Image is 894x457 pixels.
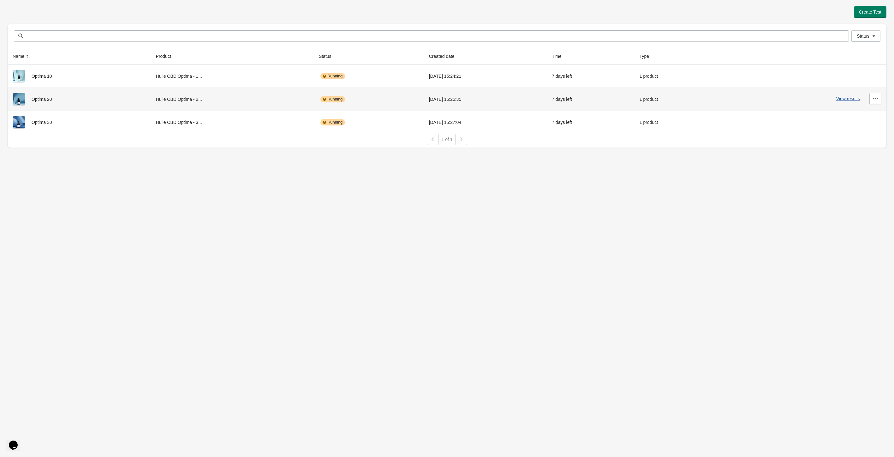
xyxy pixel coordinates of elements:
[32,120,52,125] span: Optima 30
[552,93,629,106] div: 7 days left
[429,93,542,106] div: [DATE] 15:25:35
[156,93,309,106] div: Huile CBD Optima - 2...
[320,73,345,79] div: Running
[857,34,869,39] span: Status
[640,116,712,129] div: 1 product
[854,6,886,18] button: Create Test
[552,116,629,129] div: 7 days left
[836,96,860,101] button: View results
[549,51,570,62] button: Time
[637,51,658,62] button: Type
[426,51,463,62] button: Created date
[851,30,880,42] button: Status
[156,70,309,82] div: Huile CBD Optima - 1...
[10,51,33,62] button: Name
[320,119,345,125] div: Running
[153,51,180,62] button: Product
[32,97,52,102] span: Optima 20
[640,70,712,82] div: 1 product
[316,51,340,62] button: Status
[429,70,542,82] div: [DATE] 15:24:21
[156,116,309,129] div: Huile CBD Optima - 3...
[320,96,345,102] div: Running
[6,432,27,451] iframe: chat widget
[32,74,52,79] span: Optima 10
[640,93,712,106] div: 1 product
[859,9,881,15] span: Create Test
[552,70,629,82] div: 7 days left
[429,116,542,129] div: [DATE] 15:27:04
[441,137,452,142] span: 1 of 1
